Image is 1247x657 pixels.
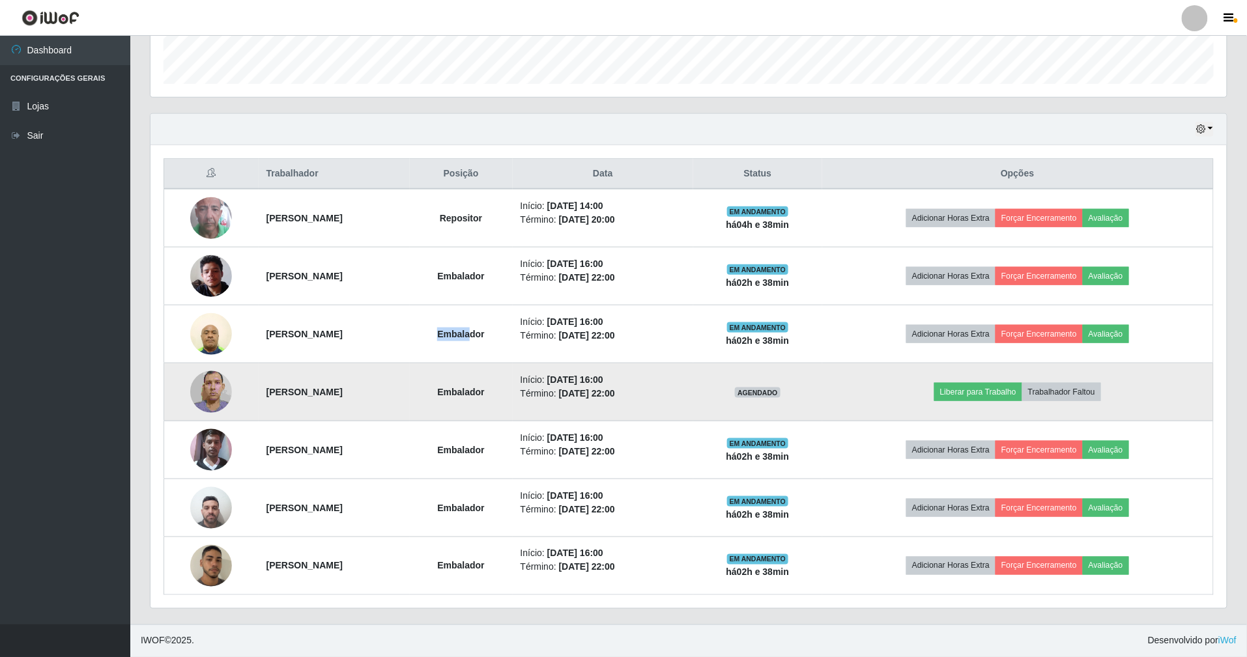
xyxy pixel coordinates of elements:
[266,271,343,281] strong: [PERSON_NAME]
[266,503,343,513] strong: [PERSON_NAME]
[906,499,996,517] button: Adicionar Horas Extra
[1022,383,1101,401] button: Trabalhador Faltou
[266,445,343,455] strong: [PERSON_NAME]
[1083,267,1129,285] button: Avaliação
[266,387,343,397] strong: [PERSON_NAME]
[190,529,232,603] img: 1749859968121.jpeg
[559,330,615,341] time: [DATE] 22:00
[521,257,686,271] li: Início:
[727,554,789,565] span: EM ANDAMENTO
[906,441,996,459] button: Adicionar Horas Extra
[521,489,686,503] li: Início:
[547,432,603,443] time: [DATE] 16:00
[726,277,790,288] strong: há 02 h e 38 min
[437,271,484,281] strong: Embalador
[521,199,686,213] li: Início:
[190,364,232,419] img: 1750716401551.jpeg
[693,159,822,189] th: Status
[266,213,343,223] strong: [PERSON_NAME]
[906,325,996,343] button: Adicionar Horas Extra
[726,451,790,462] strong: há 02 h e 38 min
[410,159,513,189] th: Posição
[521,431,686,445] li: Início:
[1148,634,1237,648] span: Desenvolvido por
[190,306,232,361] img: 1743711835894.jpeg
[1083,557,1129,575] button: Avaliação
[727,496,789,507] span: EM ANDAMENTO
[1083,209,1129,227] button: Avaliação
[141,634,194,648] span: © 2025 .
[906,557,996,575] button: Adicionar Horas Extra
[727,264,789,275] span: EM ANDAMENTO
[996,325,1083,343] button: Forçar Encerramento
[727,322,789,333] span: EM ANDAMENTO
[521,373,686,387] li: Início:
[547,490,603,501] time: [DATE] 16:00
[559,272,615,283] time: [DATE] 22:00
[547,201,603,211] time: [DATE] 14:00
[521,315,686,329] li: Início:
[190,422,232,477] img: 1754433269176.jpeg
[1083,325,1129,343] button: Avaliação
[1083,441,1129,459] button: Avaliação
[1083,499,1129,517] button: Avaliação
[996,209,1083,227] button: Forçar Encerramento
[559,214,615,225] time: [DATE] 20:00
[559,562,615,572] time: [DATE] 22:00
[437,387,484,397] strong: Embalador
[521,387,686,400] li: Término:
[996,441,1083,459] button: Forçar Encerramento
[521,213,686,227] li: Término:
[521,445,686,458] li: Término:
[727,206,789,217] span: EM ANDAMENTO
[1218,636,1237,646] a: iWof
[513,159,694,189] th: Data
[521,561,686,574] li: Término:
[906,209,996,227] button: Adicionar Horas Extra
[521,271,686,285] li: Término:
[437,561,484,571] strong: Embalador
[440,213,482,223] strong: Repositor
[190,248,232,303] img: 1752200224792.jpeg
[266,329,343,339] strong: [PERSON_NAME]
[190,480,232,535] img: 1755189673986.jpeg
[559,504,615,514] time: [DATE] 22:00
[521,329,686,342] li: Término:
[559,388,615,398] time: [DATE] 22:00
[259,159,410,189] th: Trabalhador
[726,219,790,230] strong: há 04 h e 38 min
[547,548,603,559] time: [DATE] 16:00
[521,503,686,516] li: Término:
[996,557,1083,575] button: Forçar Encerramento
[559,446,615,456] time: [DATE] 22:00
[547,374,603,385] time: [DATE] 16:00
[437,445,484,455] strong: Embalador
[190,181,232,255] img: 1723577466602.jpeg
[21,10,79,26] img: CoreUI Logo
[822,159,1214,189] th: Opções
[521,547,686,561] li: Início:
[726,335,790,346] strong: há 02 h e 38 min
[437,329,484,339] strong: Embalador
[906,267,996,285] button: Adicionar Horas Extra
[735,387,781,398] span: AGENDADO
[934,383,1022,401] button: Liberar para Trabalho
[141,636,165,646] span: IWOF
[727,438,789,449] span: EM ANDAMENTO
[996,499,1083,517] button: Forçar Encerramento
[547,316,603,327] time: [DATE] 16:00
[437,503,484,513] strong: Embalador
[547,259,603,269] time: [DATE] 16:00
[726,509,790,520] strong: há 02 h e 38 min
[266,561,343,571] strong: [PERSON_NAME]
[996,267,1083,285] button: Forçar Encerramento
[726,567,790,578] strong: há 02 h e 38 min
